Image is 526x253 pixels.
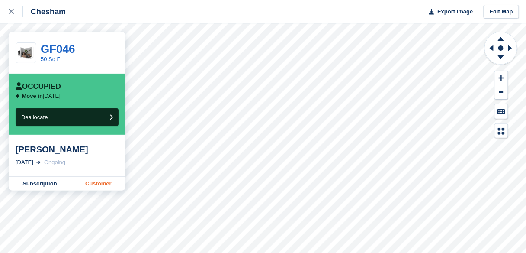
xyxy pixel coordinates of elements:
div: [PERSON_NAME] [16,144,119,155]
span: Export Image [437,7,473,16]
button: Zoom Out [495,85,508,100]
button: Zoom In [495,71,508,85]
span: Deallocate [21,114,48,120]
div: Ongoing [44,158,65,167]
button: Export Image [424,5,473,19]
button: Map Legend [495,124,508,138]
p: [DATE] [22,93,61,100]
div: Chesham [23,6,66,17]
a: Customer [71,177,125,191]
img: arrow-right-light-icn-cde0832a797a2874e46488d9cf13f60e5c3a73dbe684e267c42b8395dfbc2abf.svg [36,161,41,164]
div: Occupied [16,82,61,91]
a: 50 Sq Ft [41,56,62,62]
a: GF046 [41,42,75,55]
a: Edit Map [484,5,519,19]
button: Deallocate [16,108,119,126]
img: arrow-right-icn-b7405d978ebc5dd23a37342a16e90eae327d2fa7eb118925c1a0851fb5534208.svg [16,94,20,98]
button: Keyboard Shortcuts [495,104,508,119]
img: 40-sqft-unit.jpg [16,45,36,61]
span: Move in [22,93,43,99]
a: Subscription [9,177,71,191]
div: [DATE] [16,158,33,167]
